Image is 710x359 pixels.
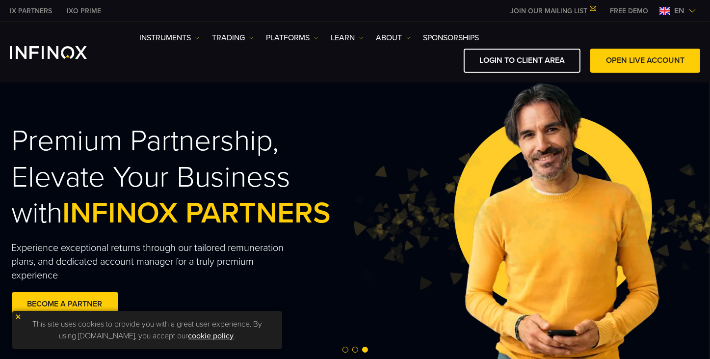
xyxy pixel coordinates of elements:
a: Learn [331,32,364,44]
span: en [670,5,688,17]
a: JOIN OUR MAILING LIST [503,7,603,15]
span: Go to slide 3 [362,347,368,353]
h2: Premium Partnership, Elevate Your Business with [12,123,376,231]
a: OPEN LIVE ACCOUNT [590,49,700,73]
a: TRADING [212,32,254,44]
a: INFINOX MENU [603,6,656,16]
a: SPONSORSHIPS [423,32,479,44]
a: ABOUT [376,32,411,44]
a: LOGIN TO CLIENT AREA [464,49,580,73]
p: This site uses cookies to provide you with a great user experience. By using [DOMAIN_NAME], you a... [17,316,277,344]
p: Experience exceptional returns through our tailored remuneration plans, and dedicated account man... [12,241,303,282]
span: INFINOX PARTNERS [63,195,331,231]
a: INFINOX [59,6,108,16]
a: INFINOX Logo [10,46,110,59]
img: yellow close icon [15,313,22,320]
a: INFINOX [2,6,59,16]
span: Go to slide 2 [352,347,358,353]
a: cookie policy [188,331,234,341]
a: BECOME A PARTNER [12,292,118,316]
a: PLATFORMS [266,32,318,44]
span: Go to slide 1 [342,347,348,353]
a: Instruments [139,32,200,44]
